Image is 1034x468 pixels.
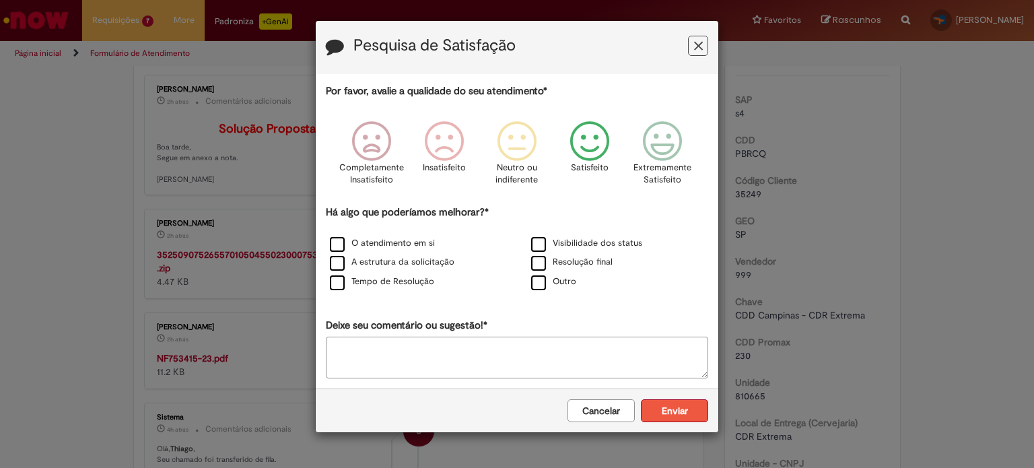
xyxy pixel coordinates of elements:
[641,399,708,422] button: Enviar
[571,162,609,174] p: Satisfeito
[423,162,466,174] p: Insatisfeito
[330,256,454,269] label: A estrutura da solicitação
[337,111,405,203] div: Completamente Insatisfeito
[628,111,697,203] div: Extremamente Satisfeito
[567,399,635,422] button: Cancelar
[330,237,435,250] label: O atendimento em si
[483,111,551,203] div: Neutro ou indiferente
[531,256,613,269] label: Resolução final
[330,275,434,288] label: Tempo de Resolução
[326,205,708,292] div: Há algo que poderíamos melhorar?*
[410,111,479,203] div: Insatisfeito
[531,275,576,288] label: Outro
[339,162,404,187] p: Completamente Insatisfeito
[326,84,547,98] label: Por favor, avalie a qualidade do seu atendimento*
[531,237,642,250] label: Visibilidade dos status
[555,111,624,203] div: Satisfeito
[633,162,691,187] p: Extremamente Satisfeito
[353,37,516,55] label: Pesquisa de Satisfação
[326,319,487,333] label: Deixe seu comentário ou sugestão!*
[493,162,541,187] p: Neutro ou indiferente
